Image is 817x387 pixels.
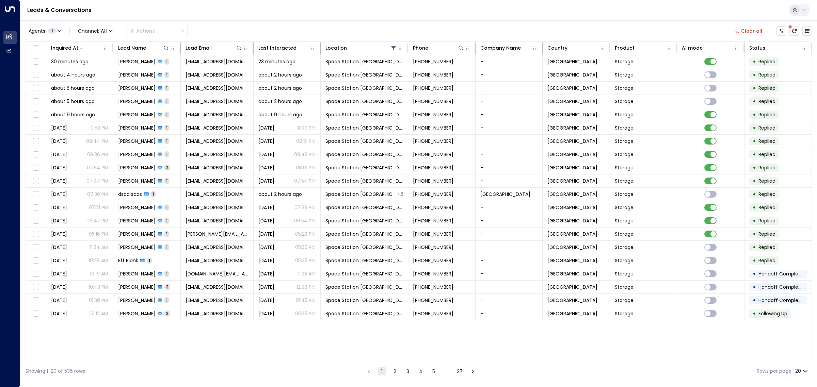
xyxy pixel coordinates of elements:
span: Storage [615,191,634,198]
span: Replied [758,217,775,224]
span: United Kingdom [547,58,597,65]
div: Phone [413,44,428,52]
div: Space Station Castle Bromwich,Space Station Solihull [397,191,403,198]
span: Toggle select row [32,230,40,238]
span: +447760403422 [413,270,453,277]
div: Country [547,44,598,52]
span: +447855755107 [413,111,453,118]
span: +447249595240 [413,71,453,78]
button: Archived Leads [802,26,812,36]
span: Yesterday [258,138,274,145]
td: - [476,108,543,121]
span: Space Station [480,191,530,198]
div: Inquired At [51,44,102,52]
span: There are new threads available. Refresh the grid to view the latest updates. [789,26,799,36]
span: Toggle select row [32,243,40,252]
div: • [753,149,756,160]
p: 06:54 PM [294,217,316,224]
span: Yesterday [51,138,67,145]
span: Replied [758,98,775,105]
span: Toggle select row [32,190,40,199]
div: Lead Name [118,44,146,52]
span: Yesterday [258,231,274,237]
span: 1 [164,271,169,276]
span: Toggle select row [32,57,40,66]
span: Toggle select row [32,177,40,185]
div: • [753,281,756,293]
span: Yesterday [51,191,67,198]
span: Yesterday [258,244,274,251]
span: Space Station Wakefield [325,257,403,264]
div: • [753,135,756,147]
span: 1 [164,218,169,223]
span: United Kingdom [547,270,597,277]
td: - [476,121,543,134]
span: Storage [615,217,634,224]
span: nick.best@sky.com [186,270,249,277]
span: about 9 hours ago [51,111,95,118]
span: Storage [615,71,634,78]
span: Space Station Wakefield [325,217,403,224]
button: Actions [127,26,188,36]
span: Toggle select row [32,111,40,119]
div: 20 [795,366,809,376]
div: Country [547,44,567,52]
p: 08:43 PM [294,151,316,158]
p: 10:28 AM [89,257,108,264]
span: Toggle select row [32,164,40,172]
button: Agents1 [26,26,64,36]
div: Location [325,44,347,52]
span: Toggle select row [32,137,40,146]
div: Last Interacted [258,44,297,52]
span: Yesterday [51,217,67,224]
p: 05:16 PM [89,231,108,237]
button: Clear all [731,26,765,36]
label: Rows per page: [757,368,792,375]
span: 1 [151,191,156,197]
td: - [476,307,543,320]
td: - [476,161,543,174]
span: Replied [758,85,775,91]
p: 10:16 AM [90,270,108,277]
span: Replied [758,231,775,237]
span: Replied [758,111,775,118]
span: United Kingdom [547,244,597,251]
p: 11:24 AM [90,244,108,251]
td: - [476,214,543,227]
span: Storage [615,244,634,251]
div: Status [749,44,765,52]
span: Storage [615,151,634,158]
span: +441924872763 [413,204,453,211]
td: - [476,174,543,187]
span: +441924872763 [413,164,453,171]
span: United Kingdom [547,85,597,91]
span: about 2 hours ago [258,191,302,198]
span: Space Station Wakefield [325,204,403,211]
span: Replied [758,164,775,171]
span: Amelia Wray [118,58,156,65]
span: United Kingdom [547,204,597,211]
span: Space Station Wakefield [325,98,403,105]
span: about 5 hours ago [51,85,95,91]
span: Toggle select row [32,283,40,291]
span: Storage [615,98,634,105]
td: - [476,267,543,280]
span: Louie Jones [118,244,156,251]
div: • [753,175,756,187]
span: Annie Marwell [118,164,156,171]
span: Storage [615,257,634,264]
span: +447777777777 [413,191,453,198]
span: +447772279696 [413,257,453,264]
div: Phone [413,44,464,52]
span: gyqosi@gmail.com [186,98,249,105]
span: qahoweresy@gmail.com [186,85,249,91]
span: Tanaka Chimboza [118,138,156,145]
span: Toggle select row [32,203,40,212]
p: 10:43 PM [89,284,108,290]
span: Storage [615,164,634,171]
p: 08:36 PM [87,151,108,158]
span: about 2 hours ago [258,98,302,105]
span: 1 [164,112,169,117]
span: Space Station Wakefield [325,138,403,145]
div: Company Name [480,44,531,52]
